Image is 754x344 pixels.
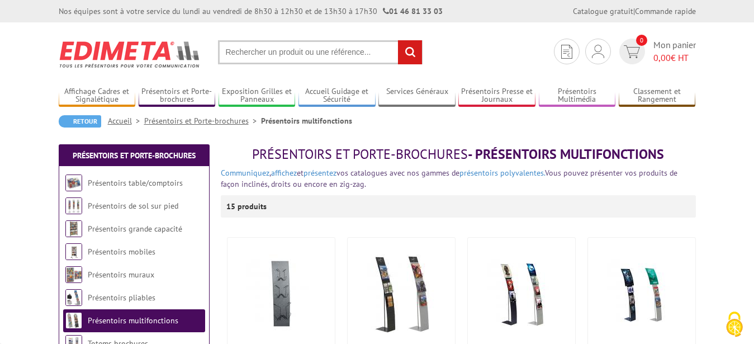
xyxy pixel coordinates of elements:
a: Commande rapide [635,6,696,16]
img: Présentoir Brochures Black-Line® 3000 L 24 cm + Fronton signalétique info [362,255,440,333]
a: Retour [59,115,101,128]
a: Présentoirs Presse et Journaux [458,87,535,105]
a: Communiquez [221,168,269,178]
span: Vous pouvez présenter vos produits de façon inclinés, droits ou encore en zig-zag. [221,168,677,189]
a: Présentoirs et Porte-brochures [139,87,216,105]
a: Présentoirs de sol sur pied [88,201,178,211]
a: Présentoirs pliables [88,293,155,303]
img: devis rapide [561,45,572,59]
a: affichez [271,168,297,178]
a: Classement et Rangement [619,87,696,105]
div: | [573,6,696,17]
span: € HT [653,51,696,64]
a: Présentoirs Multimédia [539,87,616,105]
button: Cookies (fenêtre modale) [715,306,754,344]
span: Présentoirs et Porte-brochures [252,145,468,163]
a: Présentoirs muraux [88,270,154,280]
a: Présentoirs multifonctions [88,315,178,326]
a: Présentoirs mobiles [88,247,155,257]
a: présentez [304,168,336,178]
font: , et vos catalogues avec nos gammes de [221,168,459,178]
input: Rechercher un produit ou une référence... [218,40,423,64]
a: Affichage Cadres et Signalétique [59,87,136,105]
a: devis rapide 0 Mon panier 0,00€ HT [617,39,696,64]
a: Accueil [108,116,144,126]
img: Présentoir brochures Black-Line® 3000 L 24 cm a+ porte-affiche H 60 x L 40 cm [603,255,681,333]
img: Présentoirs mobiles [65,243,82,260]
a: Présentoirs table/comptoirs [88,178,183,188]
img: Présentoirs de sol sur pied [65,197,82,214]
a: Exposition Grilles et Panneaux [219,87,296,105]
img: Présentoirs table/comptoirs [65,175,82,191]
img: Cookies (fenêtre modale) [720,310,748,338]
a: Présentoirs et Porte-brochures [73,150,196,161]
span: 0,00 [653,52,671,63]
a: Présentoirs grande capacité [88,224,182,234]
span: Mon panier [653,39,696,64]
img: Présentoirs muraux [65,266,82,283]
img: Présentoirs pliables [65,289,82,306]
p: 15 produits [226,195,268,218]
img: Edimeta [59,34,201,75]
img: devis rapide [624,45,640,58]
img: devis rapide [592,45,604,58]
img: Porte-brochures fil métal noirs [242,255,320,333]
a: Accueil Guidage et Sécurité [298,87,376,105]
h1: - Présentoirs multifonctions [221,147,696,162]
div: Nos équipes sont à votre service du lundi au vendredi de 8h30 à 12h30 et de 13h30 à 17h30 [59,6,443,17]
a: Catalogue gratuit [573,6,633,16]
li: Présentoirs multifonctions [261,115,352,126]
a: Services Généraux [378,87,456,105]
img: Présentoir Brochures Black-Line® 3000 L 24 cm +porte-affiche H 42 x L 30 cm [482,255,561,333]
a: présentoirs polyvalentes. [459,168,545,178]
span: 0 [636,35,647,46]
input: rechercher [398,40,422,64]
img: Présentoirs grande capacité [65,220,82,237]
strong: 01 46 81 33 03 [383,6,443,16]
img: Présentoirs multifonctions [65,312,82,329]
a: Présentoirs et Porte-brochures [144,116,261,126]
